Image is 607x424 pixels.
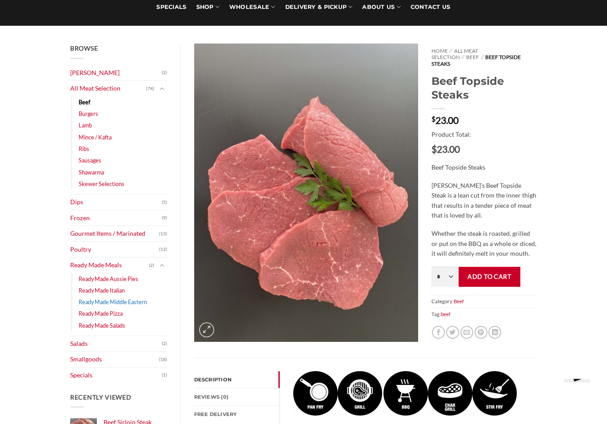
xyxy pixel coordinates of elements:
a: Zoom [199,323,214,338]
span: // [481,54,484,61]
a: Share on Facebook [432,326,445,339]
a: beef [441,312,451,317]
a: Sausages [79,155,101,166]
a: Beef [466,54,479,61]
a: Burgers [79,108,98,120]
span: // [461,54,464,61]
span: Beef Topside Steaks [431,54,521,67]
span: Tag: [431,308,537,321]
span: $ [431,116,435,123]
span: (2) [162,67,167,80]
a: Email to a Friend [460,326,473,339]
span: (2) [149,259,154,273]
a: Share on Twitter [446,326,459,339]
img: Beef Topside Steaks [383,372,428,416]
a: Lamb [79,120,92,131]
p: Whether the steak is roasted, grilled or put on the BBQ as a whole or diced, it will definitely m... [431,229,537,259]
a: Poultry [70,242,159,258]
span: (74) [146,83,154,96]
bdi: 23.00 [431,115,459,126]
a: Ready Made Aussie Pies [79,273,138,285]
button: Toggle [156,84,167,94]
a: Salads [70,337,162,352]
a: Mince / Kafta [79,132,112,143]
a: Ribs [79,143,89,155]
img: Beef Topside Steaks [428,372,472,416]
div: Product Total: [431,130,537,154]
a: Skewer Selections [79,178,124,190]
span: (9) [162,212,167,225]
span: (2) [162,337,167,351]
a: Ready Made Italian [79,285,125,297]
img: Beef Topside Steaks [194,44,418,342]
a: Frozen [70,211,162,226]
button: Toggle [156,261,167,271]
span: (18) [159,353,167,367]
a: Ready Made Pizza [79,308,123,320]
img: Beef Topside Steaks [472,372,517,416]
iframe: chat widget [560,379,600,417]
a: Share on LinkedIn [488,326,501,339]
span: (5) [162,196,167,210]
a: Shawarma [79,167,104,178]
a: Description [194,372,280,388]
img: Beef Topside Steaks [293,372,338,416]
a: FREE Delivery [194,406,280,423]
span: Browse [70,45,98,52]
span: $23.00 [431,145,537,154]
a: Home [431,48,448,55]
p: [PERSON_NAME]’s Beef Topside Steak is a lean cut from the inner thigh that results in a tender pi... [431,181,537,221]
h1: Beef Topside Steaks [431,75,537,102]
a: Dips [70,195,162,210]
a: Reviews (0) [194,389,280,406]
span: (12) [159,243,167,257]
a: [PERSON_NAME] [70,66,162,81]
span: // [449,48,452,55]
a: Gourmet Items / Marinated [70,226,159,242]
a: All Meat Selection [70,81,146,97]
img: Beef Topside Steaks [338,372,382,416]
a: All Meat Selection [431,48,478,61]
span: (13) [159,228,167,241]
a: Ready Made Meals [70,258,149,273]
a: Ready Made Middle Eastern [79,297,147,308]
a: Ready Made Salads [79,320,125,332]
a: Beef [454,299,464,305]
p: Beef Topside Steaks [431,163,537,173]
span: Category: [431,295,537,308]
button: Add to cart [459,267,520,287]
span: Recently Viewed [70,394,132,401]
a: Pin on Pinterest [475,326,487,339]
a: Beef [79,97,90,108]
span: (1) [162,369,167,382]
a: Smallgoods [70,352,159,368]
a: Specials [70,368,162,384]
